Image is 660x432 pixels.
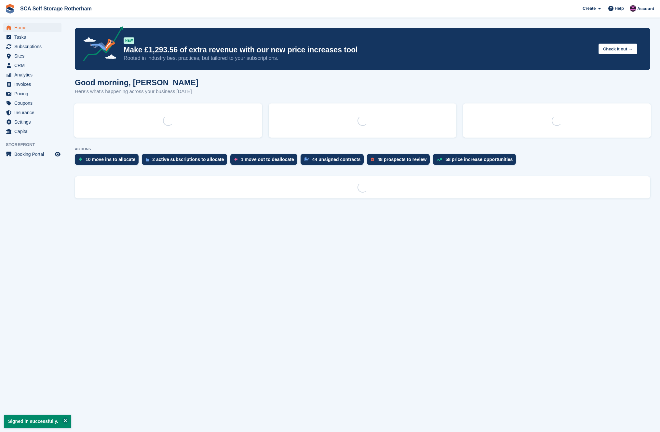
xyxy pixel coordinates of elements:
span: Subscriptions [14,42,53,51]
a: menu [3,127,61,136]
a: 58 price increase opportunities [433,154,519,168]
img: move_ins_to_allocate_icon-fdf77a2bb77ea45bf5b3d319d69a93e2d87916cf1d5bf7949dd705db3b84f3ca.svg [79,157,82,161]
img: move_outs_to_deallocate_icon-f764333ba52eb49d3ac5e1228854f67142a1ed5810a6f6cc68b1a99e826820c5.svg [234,157,237,161]
span: Storefront [6,142,65,148]
img: price-adjustments-announcement-icon-8257ccfd72463d97f412b2fc003d46551f7dbcb40ab6d574587a9cd5c0d94... [78,26,123,63]
span: Booking Portal [14,150,53,159]
a: 48 prospects to review [367,154,433,168]
img: stora-icon-8386f47178a22dfd0bd8f6a31ec36ba5ce8667c1dd55bd0f319d3a0aa187defe.svg [5,4,15,14]
span: Home [14,23,53,32]
span: Pricing [14,89,53,98]
a: menu [3,33,61,42]
a: menu [3,70,61,79]
span: Tasks [14,33,53,42]
a: menu [3,117,61,127]
div: 44 unsigned contracts [312,157,361,162]
a: menu [3,150,61,159]
a: 10 move ins to allocate [75,154,142,168]
span: Invoices [14,80,53,89]
p: Rooted in industry best practices, but tailored to your subscriptions. [124,55,593,62]
p: ACTIONS [75,147,650,151]
button: Check it out → [599,44,637,54]
span: Coupons [14,99,53,108]
a: menu [3,51,61,61]
span: Account [637,6,654,12]
a: menu [3,99,61,108]
a: Preview store [54,150,61,158]
a: SCA Self Storage Rotherham [18,3,94,14]
div: 1 move out to deallocate [241,157,294,162]
div: NEW [124,37,134,44]
p: Here's what's happening across your business [DATE] [75,88,198,95]
p: Signed in successfully. [4,415,71,428]
a: menu [3,42,61,51]
span: Help [615,5,624,12]
a: menu [3,23,61,32]
a: menu [3,80,61,89]
span: Analytics [14,70,53,79]
a: 44 unsigned contracts [301,154,367,168]
img: prospect-51fa495bee0391a8d652442698ab0144808aea92771e9ea1ae160a38d050c398.svg [371,157,374,161]
a: menu [3,89,61,98]
span: CRM [14,61,53,70]
span: Settings [14,117,53,127]
img: Dale Chapman [630,5,636,12]
div: 48 prospects to review [377,157,426,162]
div: 2 active subscriptions to allocate [152,157,224,162]
div: 10 move ins to allocate [86,157,135,162]
span: Capital [14,127,53,136]
span: Sites [14,51,53,61]
a: 1 move out to deallocate [230,154,300,168]
span: Create [583,5,596,12]
a: menu [3,108,61,117]
img: price_increase_opportunities-93ffe204e8149a01c8c9dc8f82e8f89637d9d84a8eef4429ea346261dce0b2c0.svg [437,158,442,161]
span: Insurance [14,108,53,117]
p: Make £1,293.56 of extra revenue with our new price increases tool [124,45,593,55]
h1: Good morning, [PERSON_NAME] [75,78,198,87]
a: 2 active subscriptions to allocate [142,154,230,168]
img: contract_signature_icon-13c848040528278c33f63329250d36e43548de30e8caae1d1a13099fd9432cc5.svg [304,157,309,161]
a: menu [3,61,61,70]
div: 58 price increase opportunities [445,157,513,162]
img: active_subscription_to_allocate_icon-d502201f5373d7db506a760aba3b589e785aa758c864c3986d89f69b8ff3... [146,157,149,162]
